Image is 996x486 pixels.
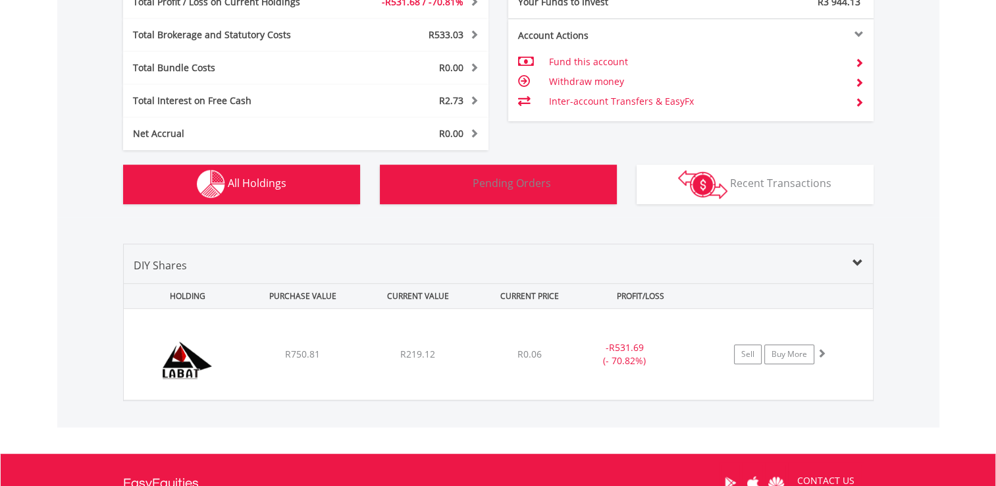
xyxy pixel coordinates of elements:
[575,341,675,367] div: - (- 70.82%)
[134,258,187,273] span: DIY Shares
[123,165,360,204] button: All Holdings
[439,127,463,140] span: R0.00
[548,72,844,92] td: Withdraw money
[124,284,244,308] div: HOLDING
[609,341,644,354] span: R531.69
[678,170,727,199] img: transactions-zar-wht.png
[228,176,286,190] span: All Holdings
[445,170,470,198] img: pending_instructions-wht.png
[548,92,844,111] td: Inter-account Transfers & EasyFx
[362,284,475,308] div: CURRENT VALUE
[439,94,463,107] span: R2.73
[585,284,697,308] div: PROFIT/LOSS
[548,52,844,72] td: Fund this account
[247,284,359,308] div: PURCHASE VALUE
[123,61,336,74] div: Total Bundle Costs
[764,344,814,364] a: Buy More
[123,127,336,140] div: Net Accrual
[637,165,874,204] button: Recent Transactions
[473,176,551,190] span: Pending Orders
[439,61,463,74] span: R0.00
[123,94,336,107] div: Total Interest on Free Cash
[285,348,320,360] span: R750.81
[429,28,463,41] span: R533.03
[130,325,244,396] img: EQU.ZA.LAB.png
[730,176,831,190] span: Recent Transactions
[734,344,762,364] a: Sell
[123,28,336,41] div: Total Brokerage and Statutory Costs
[197,170,225,198] img: holdings-wht.png
[380,165,617,204] button: Pending Orders
[400,348,435,360] span: R219.12
[508,29,691,42] div: Account Actions
[477,284,581,308] div: CURRENT PRICE
[517,348,542,360] span: R0.06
